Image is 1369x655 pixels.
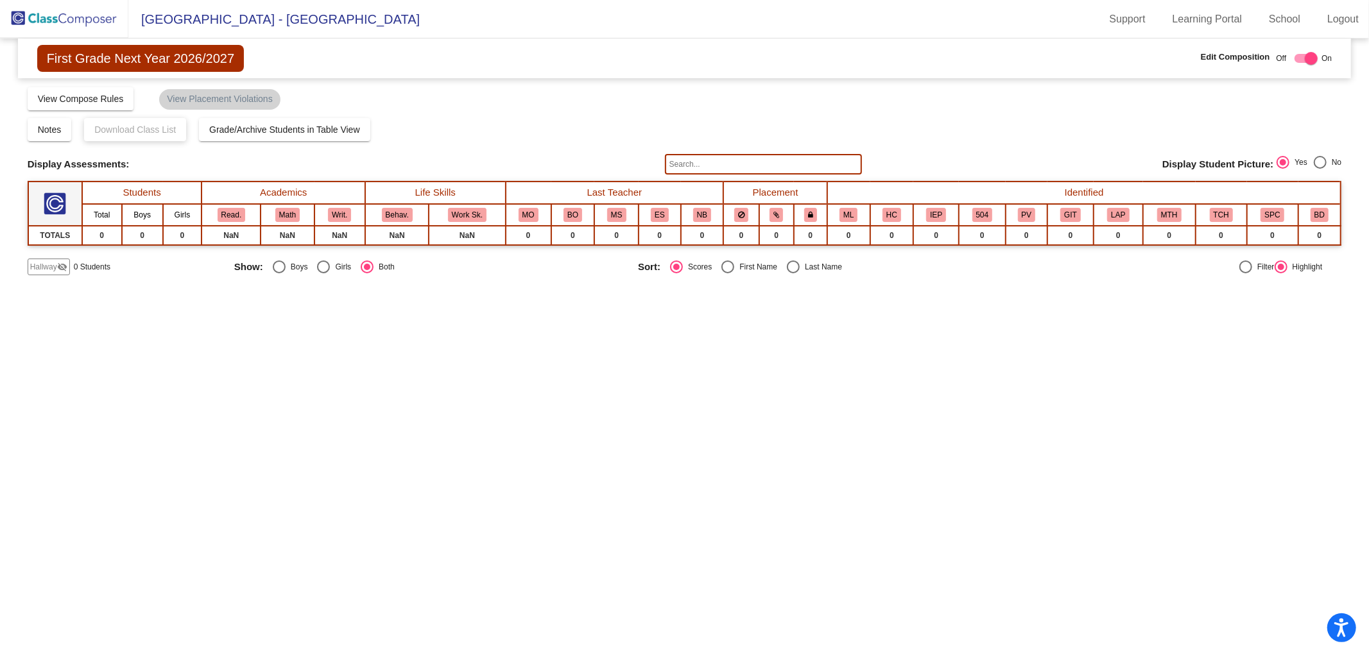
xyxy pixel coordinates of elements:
[794,204,827,226] th: Keep with teacher
[734,261,777,273] div: First Name
[1327,157,1341,168] div: No
[913,226,959,245] td: 0
[870,204,914,226] th: Highly Capable
[506,226,551,245] td: 0
[681,226,724,245] td: 0
[800,261,842,273] div: Last Name
[1196,204,1247,226] th: Teacher Kid
[827,182,1341,204] th: Identified
[1311,208,1329,222] button: BD
[365,226,429,245] td: NaN
[759,226,794,245] td: 0
[122,204,163,226] th: Boys
[37,45,244,72] span: First Grade Next Year 2026/2027
[1047,204,1094,226] th: Intervention Team Watchlist
[1317,9,1369,30] a: Logout
[883,208,901,222] button: HC
[1162,158,1273,170] span: Display Student Picture:
[328,208,351,222] button: Writ.
[665,154,862,174] input: Search...
[551,226,595,245] td: 0
[261,226,314,245] td: NaN
[723,204,759,226] th: Keep away students
[1196,226,1247,245] td: 0
[723,182,827,204] th: Placement
[314,226,365,245] td: NaN
[1210,208,1233,222] button: TCH
[448,208,486,222] button: Work Sk.
[28,226,82,245] td: TOTALS
[365,182,506,204] th: Life Skills
[163,226,202,245] td: 0
[429,226,505,245] td: NaN
[1094,204,1143,226] th: Reading Specialist Support
[28,118,72,141] button: Notes
[374,261,395,273] div: Both
[1162,9,1253,30] a: Learning Portal
[1259,9,1311,30] a: School
[1099,9,1156,30] a: Support
[972,208,993,222] button: 504
[1287,261,1323,273] div: Highlight
[1252,261,1275,273] div: Filter
[638,261,660,273] span: Sort:
[1143,204,1196,226] th: Math Pullout Support
[638,260,1032,273] mat-radio-group: Select an option
[234,261,263,273] span: Show:
[1060,208,1081,222] button: GIT
[693,208,711,222] button: NB
[28,158,130,170] span: Display Assessments:
[57,262,67,272] mat-icon: visibility_off
[1298,226,1341,245] td: 0
[1006,226,1048,245] td: 0
[1143,226,1196,245] td: 0
[1018,208,1036,222] button: PV
[38,124,62,135] span: Notes
[1157,208,1182,222] button: MTH
[639,226,681,245] td: 0
[639,204,681,226] th: Erika Shaw
[959,204,1005,226] th: 504 Plan
[199,118,370,141] button: Grade/Archive Students in Table View
[1298,204,1341,226] th: Birthday
[218,208,246,222] button: Read.
[506,182,724,204] th: Last Teacher
[506,204,551,226] th: Mackenzie Osterhues
[28,87,134,110] button: View Compose Rules
[827,226,870,245] td: 0
[759,204,794,226] th: Keep with students
[607,208,626,222] button: MS
[1322,53,1332,64] span: On
[651,208,669,222] button: ES
[82,226,122,245] td: 0
[163,204,202,226] th: Girls
[1094,226,1143,245] td: 0
[1107,208,1129,222] button: LAP
[1289,157,1307,168] div: Yes
[82,204,122,226] th: Total
[594,226,639,245] td: 0
[1247,226,1298,245] td: 0
[827,204,870,226] th: Multilingual English Learner
[82,182,202,204] th: Students
[234,260,628,273] mat-radio-group: Select an option
[594,204,639,226] th: Mel Siebel
[1006,204,1048,226] th: Parent Volunteer
[382,208,413,222] button: Behav.
[209,124,360,135] span: Grade/Archive Students in Table View
[551,204,595,226] th: Bethany Obieglo
[159,89,280,110] mat-chip: View Placement Violations
[74,261,110,273] span: 0 Students
[30,261,57,273] span: Hallway
[128,9,420,30] span: [GEOGRAPHIC_DATA] - [GEOGRAPHIC_DATA]
[122,226,163,245] td: 0
[681,204,724,226] th: Naomi Baker
[38,94,124,104] span: View Compose Rules
[519,208,538,222] button: MO
[286,261,308,273] div: Boys
[683,261,712,273] div: Scores
[870,226,914,245] td: 0
[275,208,300,222] button: Math
[202,182,365,204] th: Academics
[564,208,582,222] button: BO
